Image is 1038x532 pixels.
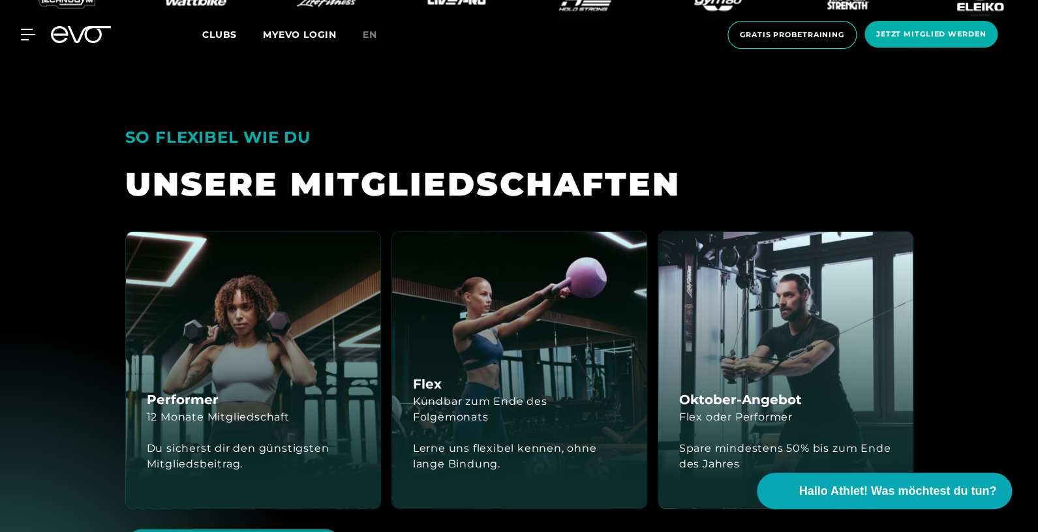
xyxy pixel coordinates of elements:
[363,27,393,42] a: en
[679,409,793,425] div: Flex oder Performer
[413,394,626,425] div: Kündbar zum Ende des Folgemonats
[740,29,844,40] span: Gratis Probetraining
[263,29,337,40] a: MYEVO LOGIN
[757,473,1012,509] button: Hallo Athlet! Was möchtest du tun?
[799,482,996,500] span: Hallo Athlet! Was möchtest du tun?
[202,28,263,40] a: Clubs
[147,390,219,409] h4: Performer
[861,21,1001,49] a: Jetzt Mitglied werden
[202,29,237,40] span: Clubs
[147,441,359,472] div: Du sicherst dir den günstigsten Mitgliedsbeitrag.
[876,29,986,40] span: Jetzt Mitglied werden
[147,409,290,425] div: 12 Monate Mitgliedschaft
[363,29,377,40] span: en
[724,21,861,49] a: Gratis Probetraining
[413,374,442,394] h4: Flex
[679,390,802,409] h4: Oktober-Angebot
[125,163,913,205] div: UNSERE MITGLIED­SCHAFTEN
[413,441,626,472] div: Lerne uns flexibel kennen, ohne lange Bindung.
[679,441,892,472] div: Spare mindestens 50% bis zum Ende des Jahres
[125,122,913,153] div: SO FLEXIBEL WIE DU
